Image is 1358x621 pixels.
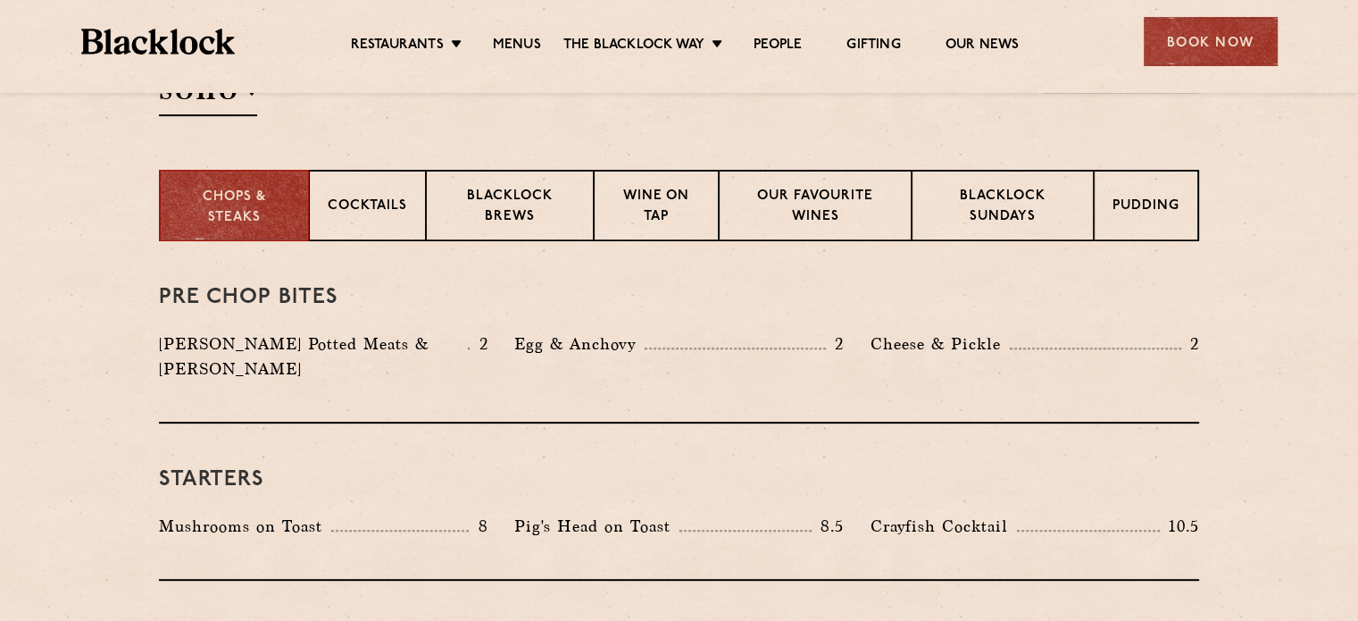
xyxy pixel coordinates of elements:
[871,331,1010,357] p: Cheese & Pickle
[469,515,487,538] p: 8
[826,332,844,356] p: 2
[563,37,704,56] a: The Blacklock Way
[871,514,1017,539] p: Crayfish Cocktail
[1181,332,1199,356] p: 2
[946,37,1020,56] a: Our News
[514,331,645,357] p: Egg & Anchovy
[159,468,1199,491] h3: Starters
[737,187,892,229] p: Our favourite wines
[754,37,802,56] a: People
[179,188,290,228] p: Chops & Steaks
[812,515,844,538] p: 8.5
[1144,17,1278,66] div: Book Now
[470,332,487,356] p: 2
[159,286,1199,309] h3: Pre Chop Bites
[81,29,236,55] img: BL_Textured_Logo-footer-cropped.svg
[612,187,700,229] p: Wine on Tap
[493,37,541,56] a: Menus
[846,37,900,56] a: Gifting
[445,187,575,229] p: Blacklock Brews
[1112,197,1179,219] p: Pudding
[1160,515,1199,538] p: 10.5
[351,37,444,56] a: Restaurants
[159,514,331,539] p: Mushrooms on Toast
[159,76,257,116] h2: SOHO
[328,197,407,219] p: Cocktails
[930,187,1075,229] p: Blacklock Sundays
[514,514,679,539] p: Pig's Head on Toast
[159,331,468,382] p: [PERSON_NAME] Potted Meats & [PERSON_NAME]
